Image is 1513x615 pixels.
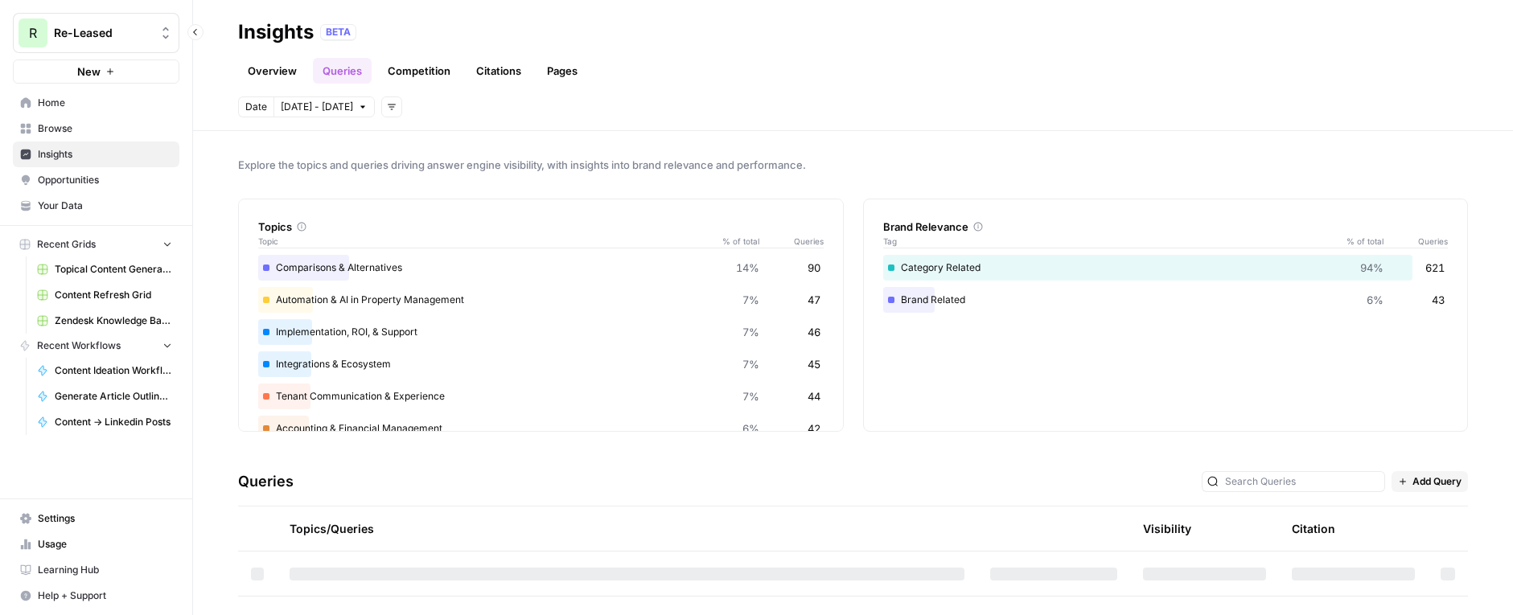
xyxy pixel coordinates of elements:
[13,557,179,583] a: Learning Hub
[1143,521,1191,537] div: Visibility
[37,338,121,353] span: Recent Workflows
[1432,292,1445,308] span: 43
[13,232,179,256] button: Recent Grids
[883,287,1449,313] div: Brand Related
[13,506,179,531] a: Settings
[273,96,375,117] button: [DATE] - [DATE]
[55,288,172,302] span: Content Refresh Grid
[808,388,820,404] span: 44
[808,260,820,276] span: 90
[1383,235,1448,248] span: Queries
[37,237,96,252] span: Recent Grids
[30,282,179,308] a: Content Refresh Grid
[38,96,172,110] span: Home
[320,24,356,40] div: BETA
[13,59,179,84] button: New
[742,356,759,372] span: 7%
[808,292,820,308] span: 47
[281,100,353,114] span: [DATE] - [DATE]
[238,58,306,84] a: Overview
[38,173,172,187] span: Opportunities
[313,58,372,84] a: Queries
[30,256,179,282] a: Topical Content Generation Grid
[38,511,172,526] span: Settings
[258,351,824,377] div: Integrations & Ecosystem
[711,235,759,248] span: % of total
[55,262,172,277] span: Topical Content Generation Grid
[742,324,759,340] span: 7%
[808,356,820,372] span: 45
[29,23,37,43] span: R
[30,383,179,409] a: Generate Article Outline + Deep Research
[742,388,759,404] span: 7%
[238,19,314,45] div: Insights
[30,358,179,383] a: Content Ideation Workflow
[258,255,824,281] div: Comparisons & Alternatives
[883,219,1449,235] div: Brand Relevance
[55,363,172,378] span: Content Ideation Workflow
[238,470,294,493] h3: Queries
[808,324,820,340] span: 46
[1360,260,1383,276] span: 94%
[38,199,172,213] span: Your Data
[55,415,172,429] span: Content -> Linkedin Posts
[55,389,172,404] span: Generate Article Outline + Deep Research
[13,167,179,193] a: Opportunities
[13,531,179,557] a: Usage
[883,235,1336,248] span: Tag
[1335,235,1383,248] span: % of total
[1392,471,1468,492] button: Add Query
[38,588,172,603] span: Help + Support
[1292,506,1335,551] div: Citation
[38,147,172,162] span: Insights
[258,319,824,345] div: Implementation, ROI, & Support
[258,235,711,248] span: Topic
[13,13,179,53] button: Workspace: Re-Leased
[258,383,824,409] div: Tenant Communication & Experience
[1367,292,1383,308] span: 6%
[245,100,267,114] span: Date
[13,90,179,116] a: Home
[883,255,1449,281] div: Category Related
[38,563,172,577] span: Learning Hub
[742,292,759,308] span: 7%
[290,506,964,551] div: Topics/Queries
[13,116,179,141] a: Browse
[38,537,172,551] span: Usage
[467,58,531,84] a: Citations
[736,260,759,276] span: 14%
[258,219,824,235] div: Topics
[77,64,101,80] span: New
[258,287,824,313] div: Automation & AI in Property Management
[13,193,179,219] a: Your Data
[1425,260,1445,276] span: 621
[759,235,824,248] span: Queries
[13,334,179,358] button: Recent Workflows
[13,141,179,167] a: Insights
[378,58,460,84] a: Competition
[537,58,587,84] a: Pages
[808,420,820,437] span: 42
[258,416,824,441] div: Accounting & Financial Management
[1225,474,1379,490] input: Search Queries
[38,121,172,136] span: Browse
[1412,474,1462,489] span: Add Query
[742,420,759,437] span: 6%
[238,157,1468,173] span: Explore the topics and queries driving answer engine visibility, with insights into brand relevan...
[30,409,179,435] a: Content -> Linkedin Posts
[13,583,179,609] button: Help + Support
[55,314,172,328] span: Zendesk Knowledge Base Update
[54,25,151,41] span: Re-Leased
[30,308,179,334] a: Zendesk Knowledge Base Update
